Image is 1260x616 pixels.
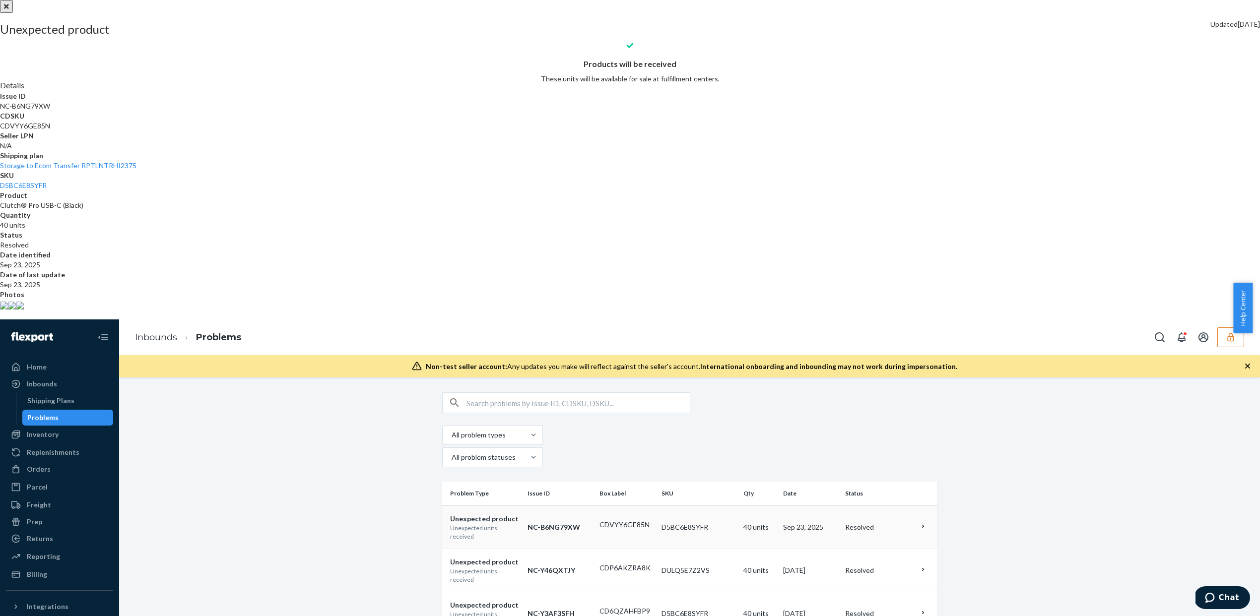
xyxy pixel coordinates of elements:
img: 7be5bd90-0481-4ad4-97ef-4f32c6306259.jpg [16,302,24,309]
img: f1d57a88-a531-41bc-b2d0-aad6f43c9ba9.jpg [8,302,16,309]
p: These units will be available for sale at fulfillment centers. [541,74,720,84]
p: Updated [DATE] [1210,19,1260,29]
p: Products will be received [584,59,676,70]
span: Chat [23,7,44,16]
